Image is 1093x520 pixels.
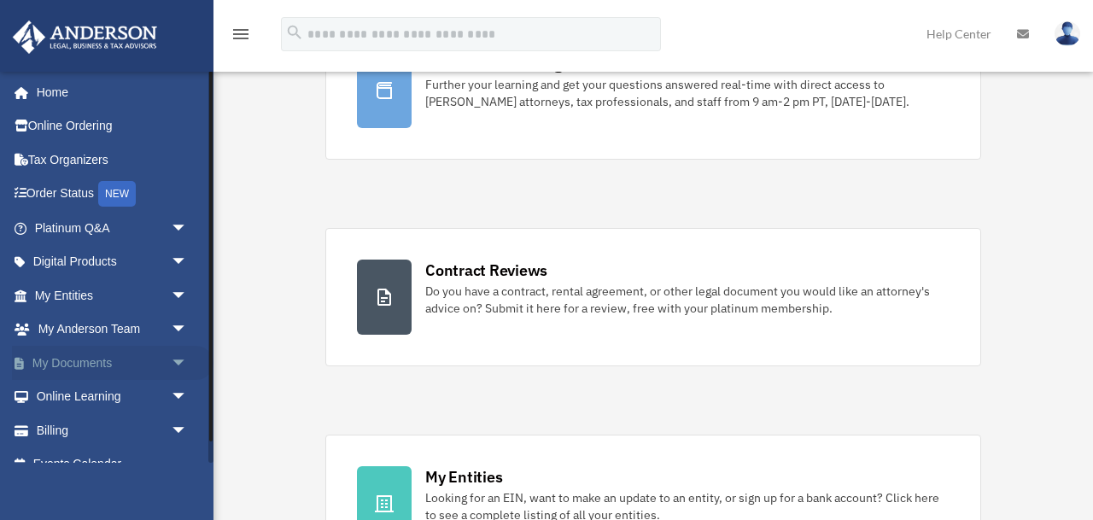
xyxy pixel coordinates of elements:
div: Contract Reviews [425,260,547,281]
div: NEW [98,181,136,207]
span: arrow_drop_down [171,211,205,246]
i: search [285,23,304,42]
img: Anderson Advisors Platinum Portal [8,20,162,54]
img: User Pic [1055,21,1080,46]
span: arrow_drop_down [171,380,205,415]
div: Do you have a contract, rental agreement, or other legal document you would like an attorney's ad... [425,283,950,317]
a: Platinum Q&Aarrow_drop_down [12,211,213,245]
a: Digital Productsarrow_drop_down [12,245,213,279]
span: arrow_drop_down [171,245,205,280]
a: Contract Reviews Do you have a contract, rental agreement, or other legal document you would like... [325,228,981,366]
span: arrow_drop_down [171,413,205,448]
a: My Anderson Teamarrow_drop_down [12,313,213,347]
div: My Entities [425,466,502,488]
span: arrow_drop_down [171,278,205,313]
a: Home [12,75,205,109]
a: My Entitiesarrow_drop_down [12,278,213,313]
span: arrow_drop_down [171,346,205,381]
span: arrow_drop_down [171,313,205,348]
a: menu [231,30,251,44]
a: Online Learningarrow_drop_down [12,380,213,414]
a: Tax Organizers [12,143,213,177]
i: menu [231,24,251,44]
a: Billingarrow_drop_down [12,413,213,447]
div: Further your learning and get your questions answered real-time with direct access to [PERSON_NAM... [425,76,950,110]
a: Online Ordering [12,109,213,143]
a: Order StatusNEW [12,177,213,212]
a: Platinum Knowledge Room Further your learning and get your questions answered real-time with dire... [325,21,981,160]
a: Events Calendar [12,447,213,482]
a: My Documentsarrow_drop_down [12,346,213,380]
